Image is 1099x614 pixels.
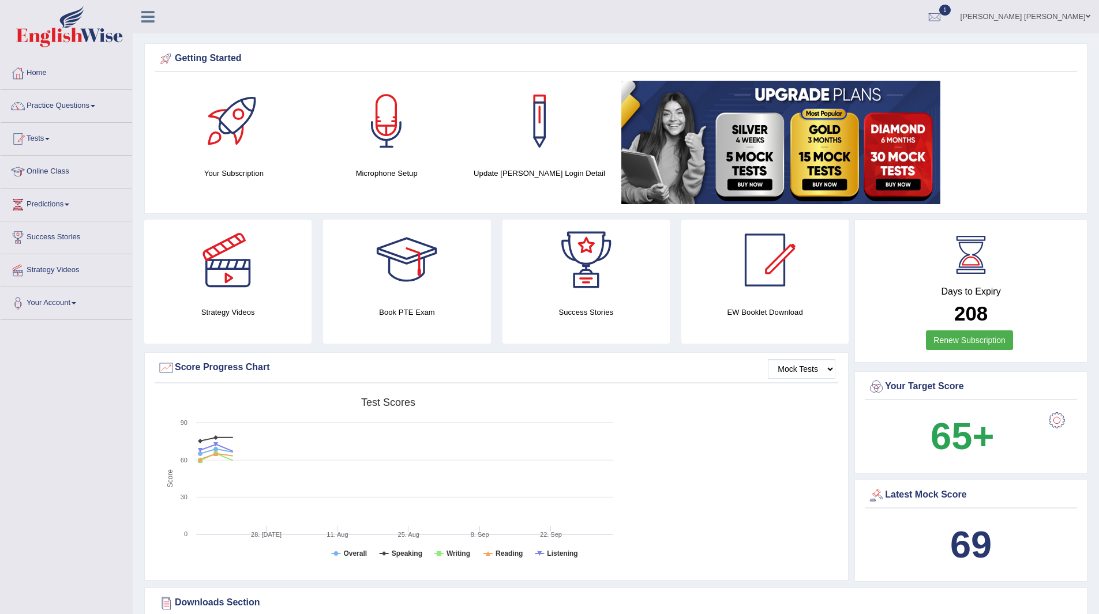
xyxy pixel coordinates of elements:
b: 65+ [931,415,994,457]
h4: Success Stories [502,306,670,318]
b: 69 [950,523,992,566]
div: Latest Mock Score [868,487,1074,504]
text: 0 [184,530,187,537]
tspan: 8. Sep [471,531,489,538]
tspan: Listening [547,549,577,558]
h4: Days to Expiry [868,287,1074,297]
tspan: 22. Sep [540,531,562,538]
text: 30 [181,494,187,500]
tspan: Speaking [392,549,422,558]
a: Success Stories [1,221,132,250]
text: 60 [181,457,187,464]
div: Your Target Score [868,378,1074,395]
h4: Microphone Setup [316,167,457,179]
tspan: Writing [447,549,470,558]
h4: Your Subscription [163,167,305,179]
h4: Strategy Videos [144,306,312,318]
a: Online Class [1,156,132,184]
div: Getting Started [157,50,1074,67]
a: Practice Questions [1,90,132,119]
a: Renew Subscription [926,330,1013,350]
h4: EW Booklet Download [681,306,849,318]
a: Home [1,57,132,86]
tspan: Score [166,469,174,488]
h4: Update [PERSON_NAME] Login Detail [469,167,610,179]
div: Score Progress Chart [157,359,835,376]
div: Downloads Section [157,594,1074,612]
tspan: 28. [DATE] [251,531,282,538]
tspan: 25. Aug [398,531,419,538]
tspan: Test scores [361,397,415,408]
tspan: 11. Aug [327,531,348,538]
b: 208 [954,302,988,325]
a: Strategy Videos [1,254,132,283]
a: Predictions [1,189,132,217]
a: Tests [1,123,132,152]
span: 1 [939,5,951,16]
h4: Book PTE Exam [323,306,490,318]
img: small5.jpg [621,81,940,204]
text: 90 [181,419,187,426]
tspan: Overall [343,549,367,558]
a: Your Account [1,287,132,316]
tspan: Reading [496,549,523,558]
